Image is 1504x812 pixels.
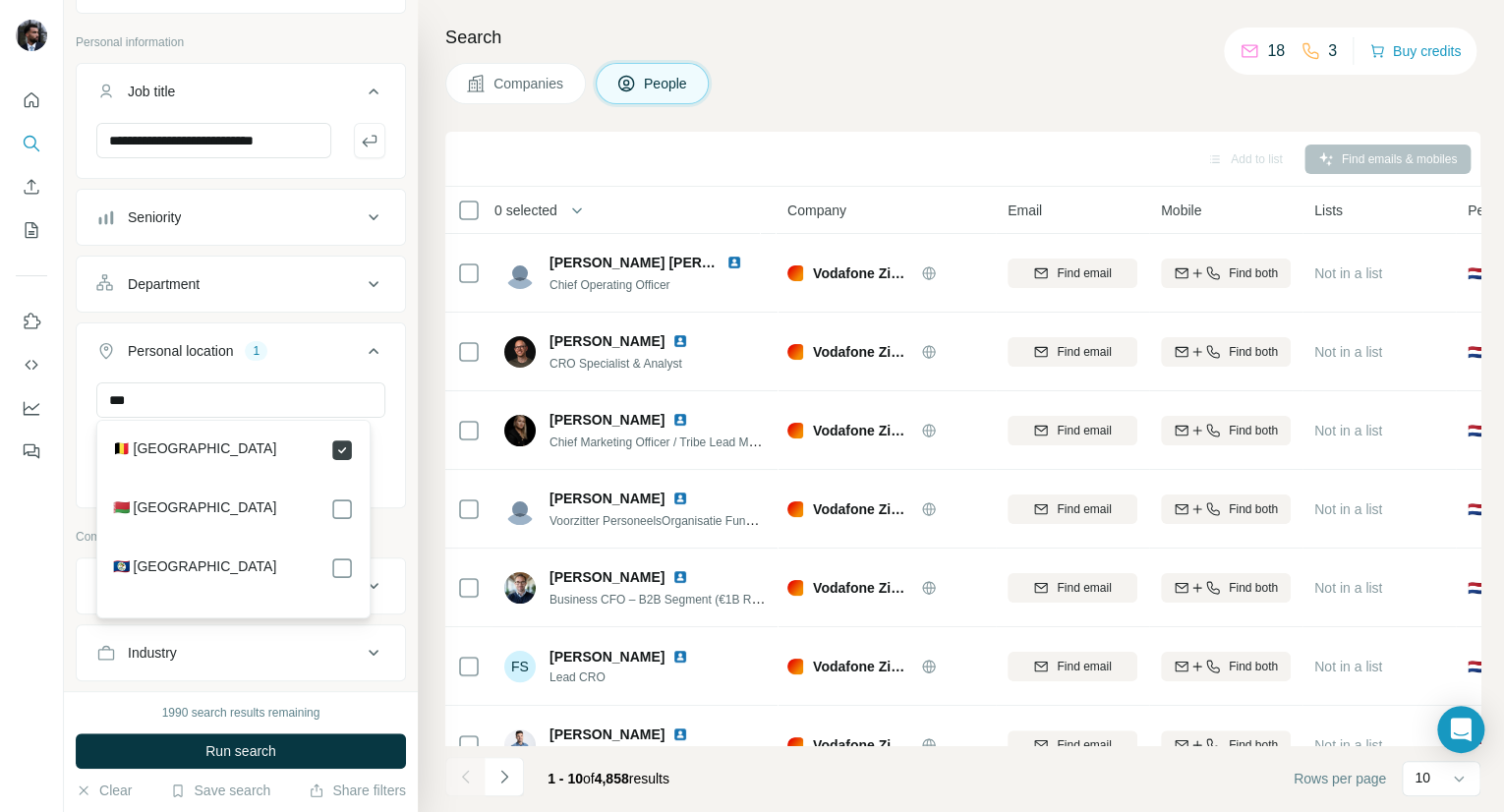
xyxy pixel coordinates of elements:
span: Vodafone Ziggo [813,735,911,755]
img: Avatar [504,415,536,446]
span: Company [787,201,846,220]
span: Vodafone Ziggo [813,578,911,598]
span: [PERSON_NAME] [550,647,665,667]
div: Open Intercom Messenger [1437,706,1484,753]
div: Job title [128,82,175,101]
button: Dashboard [16,390,47,426]
button: Clear [76,781,132,800]
span: Find both [1229,343,1278,361]
span: Not in a list [1314,265,1382,281]
img: LinkedIn logo [672,412,688,428]
span: Find both [1229,264,1278,282]
span: Find email [1057,658,1111,675]
span: Find both [1229,579,1278,597]
img: Logo of Vodafone Ziggo [787,501,803,517]
span: Vodafone Ziggo [813,421,911,440]
label: 🇧🇪 [GEOGRAPHIC_DATA] [113,438,277,462]
button: My lists [16,212,47,248]
p: Company information [76,528,406,546]
span: [PERSON_NAME] [550,725,665,744]
span: results [548,771,669,786]
span: 🇳🇱 [1468,342,1484,362]
button: Personal location1 [77,327,405,382]
span: Business CFO – B2B Segment (€1B Revenue) [550,591,794,607]
img: Logo of Vodafone Ziggo [787,659,803,674]
span: 🇳🇱 [1468,421,1484,440]
span: Vodafone Ziggo [813,657,911,676]
span: [PERSON_NAME] [550,410,665,430]
span: Find both [1229,658,1278,675]
img: Avatar [504,572,536,604]
span: CRO Specialist & Analyst [550,357,682,371]
span: of [583,771,595,786]
div: 1 [245,342,267,360]
button: Find email [1008,730,1137,760]
button: Find email [1008,416,1137,445]
img: Logo of Vodafone Ziggo [787,423,803,438]
img: Avatar [504,258,536,289]
span: Find email [1057,736,1111,754]
span: Rows per page [1294,769,1386,788]
button: Search [16,126,47,161]
span: 0 selected [494,201,557,220]
span: Not in a list [1314,737,1382,753]
p: 3 [1328,39,1337,63]
button: Find both [1161,652,1291,681]
span: 🇳🇱 [1468,578,1484,598]
h4: Search [445,24,1480,51]
div: Department [128,274,200,294]
span: [PERSON_NAME] [PERSON_NAME] [550,255,784,270]
img: Logo of Vodafone Ziggo [787,265,803,281]
span: Not in a list [1314,580,1382,596]
button: Navigate to next page [485,757,524,796]
span: Find both [1229,500,1278,518]
span: Run search [205,741,276,761]
button: Use Surfe on LinkedIn [16,304,47,339]
button: Find email [1008,652,1137,681]
span: People [644,74,689,93]
span: Mobile [1161,201,1201,220]
span: Find both [1229,736,1278,754]
label: 🇧🇿 [GEOGRAPHIC_DATA] [113,556,277,580]
button: Find both [1161,573,1291,603]
img: Logo of Vodafone Ziggo [787,737,803,753]
button: Find email [1008,494,1137,524]
img: LinkedIn logo [672,649,688,665]
button: Find email [1008,337,1137,367]
span: 1 - 10 [548,771,583,786]
span: Voorzitter PersoneelsOrganisatie Fun4u (VodafoneZiggo) [550,512,849,528]
span: Lead CRO [550,668,712,686]
button: Quick start [16,83,47,118]
button: Find both [1161,337,1291,367]
span: Lists [1314,201,1343,220]
span: Find email [1057,579,1111,597]
button: Find both [1161,730,1291,760]
button: Find email [1008,573,1137,603]
button: Department [77,261,405,308]
img: LinkedIn logo [672,491,688,506]
button: Run search [76,733,406,769]
p: 10 [1415,768,1430,787]
span: [PERSON_NAME] [550,567,665,587]
span: Not in a list [1314,344,1382,360]
button: Industry [77,629,405,676]
img: LinkedIn logo [726,255,742,270]
button: Find email [1008,259,1137,288]
button: Use Surfe API [16,347,47,382]
label: 🇧🇾 [GEOGRAPHIC_DATA] [113,497,277,521]
span: Find email [1057,264,1111,282]
div: Seniority [128,207,181,227]
span: 🇳🇱 [1468,657,1484,676]
span: Find email [1057,500,1111,518]
button: Feedback [16,434,47,469]
button: Buy credits [1369,37,1461,65]
img: Avatar [504,493,536,525]
img: LinkedIn logo [672,333,688,349]
button: Save search [170,781,270,800]
button: Enrich CSV [16,169,47,204]
button: Job title [77,68,405,123]
span: 🇳🇱 [1468,499,1484,519]
button: Company1 [77,562,405,609]
span: Vodafone Ziggo [813,499,911,519]
img: Avatar [504,729,536,761]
